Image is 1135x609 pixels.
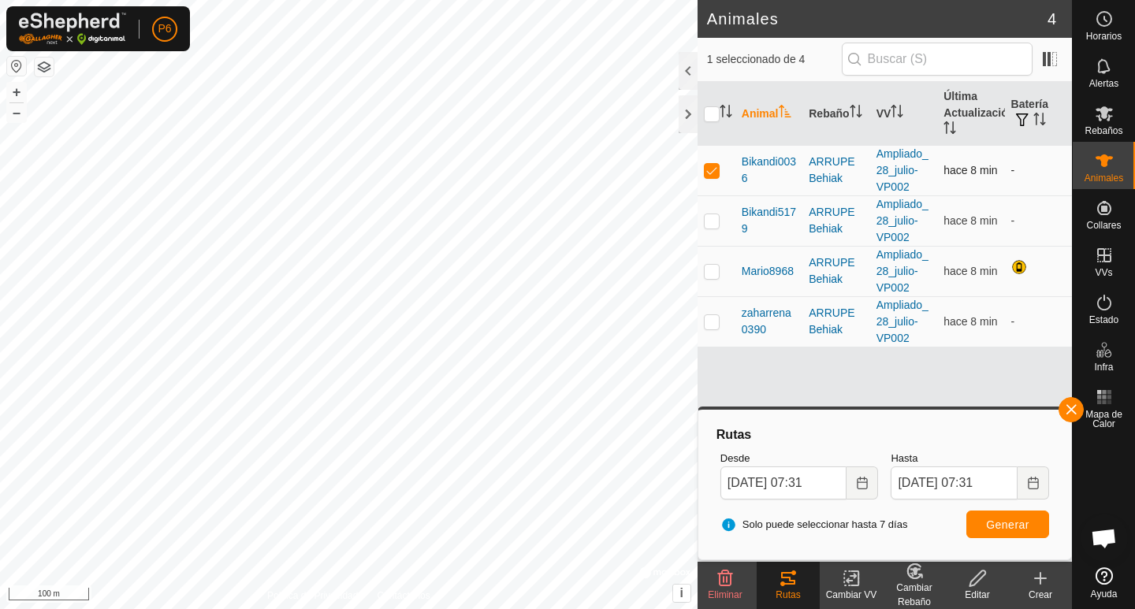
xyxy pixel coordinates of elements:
span: Mapa de Calor [1077,410,1131,429]
button: Capas del Mapa [35,58,54,76]
label: Desde [720,451,879,466]
p-sorticon: Activar para ordenar [1033,115,1046,128]
span: 3 sept 2025, 7:23 [943,164,997,176]
a: Ampliado_28_julio-VP002 [876,248,928,294]
span: Bikandi0036 [742,154,796,187]
td: - [1005,296,1072,347]
span: Collares [1086,221,1121,230]
a: Ampliado_28_julio-VP002 [876,198,928,243]
td: - [1005,195,1072,246]
button: Choose Date [847,466,878,499]
th: Última Actualización [937,82,1004,146]
p-sorticon: Activar para ordenar [891,107,903,120]
a: Chat abierto [1081,514,1128,562]
p-sorticon: Activar para ordenar [850,107,862,120]
a: Ampliado_28_julio-VP002 [876,299,928,344]
button: i [673,585,690,602]
button: + [7,83,26,102]
a: Ayuda [1073,561,1135,605]
label: Hasta [891,451,1049,466]
p-sorticon: Activar para ordenar [720,107,732,120]
td: - [1005,145,1072,195]
span: 1 seleccionado de 4 [707,51,842,68]
span: Infra [1094,362,1113,372]
a: Política de Privacidad [267,589,358,603]
span: 3 sept 2025, 7:23 [943,315,997,328]
button: Generar [966,511,1049,538]
span: Eliminar [708,589,742,600]
span: VVs [1095,268,1112,277]
p-sorticon: Activar para ordenar [779,107,791,120]
span: Mario8968 [742,263,794,280]
div: Rutas [757,588,820,602]
button: Choose Date [1018,466,1049,499]
span: 3 sept 2025, 7:23 [943,214,997,227]
th: Rebaño [802,82,869,146]
span: Ayuda [1091,589,1118,599]
span: i [680,586,683,600]
div: ARRUPE Behiak [809,154,863,187]
span: Animales [1085,173,1123,183]
th: VV [870,82,937,146]
span: Alertas [1089,79,1118,88]
a: Ampliado_28_julio-VP002 [876,147,928,193]
div: Editar [946,588,1009,602]
div: ARRUPE Behiak [809,305,863,338]
button: – [7,103,26,122]
span: Solo puede seleccionar hasta 7 días [720,517,908,533]
th: Batería [1005,82,1072,146]
a: Contáctenos [377,589,430,603]
span: Generar [986,518,1029,531]
span: Rebaños [1085,126,1122,136]
th: Animal [735,82,802,146]
h2: Animales [707,9,1048,28]
div: Cambiar VV [820,588,883,602]
img: Logo Gallagher [19,13,126,45]
button: Restablecer Mapa [7,57,26,76]
span: Bikandi5179 [742,204,796,237]
div: Cambiar Rebaño [883,581,946,609]
input: Buscar (S) [842,43,1033,76]
div: ARRUPE Behiak [809,204,863,237]
span: 3 sept 2025, 7:23 [943,265,997,277]
span: zaharrena0390 [742,305,796,338]
div: Crear [1009,588,1072,602]
div: Rutas [714,425,1055,444]
div: ARRUPE Behiak [809,254,863,288]
span: Horarios [1086,32,1122,41]
p-sorticon: Activar para ordenar [943,124,956,136]
span: 4 [1048,7,1056,31]
span: Estado [1089,315,1118,325]
span: P6 [158,20,171,37]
